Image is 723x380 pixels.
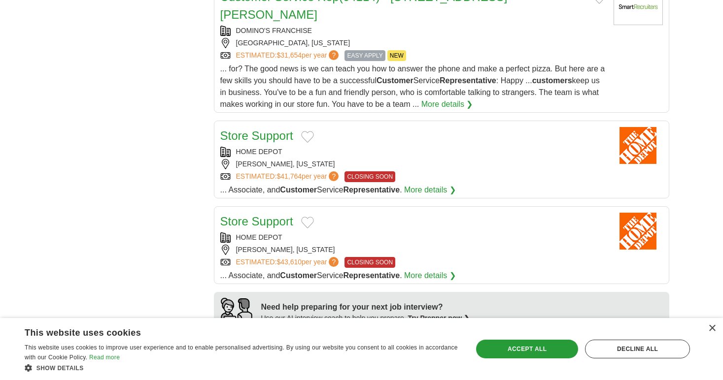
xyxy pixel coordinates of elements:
button: Add to favorite jobs [301,131,314,143]
a: HOME DEPOT [236,233,282,241]
strong: Representative [440,76,496,85]
span: ... for? The good news is we can teach you how to answer the phone and make a perfect pizza. But ... [220,64,605,108]
div: [GEOGRAPHIC_DATA], [US_STATE] [220,38,606,48]
strong: Customer [377,76,413,85]
span: This website uses cookies to improve user experience and to enable personalised advertising. By u... [25,344,458,361]
span: ... Associate, and Service . [220,186,402,194]
img: Home Depot logo [614,213,663,250]
span: CLOSING SOON [344,171,395,182]
span: CLOSING SOON [344,257,395,268]
strong: Representative [343,271,400,280]
a: Read more, opens a new window [89,354,120,361]
div: DOMINO'S FRANCHISE [220,26,606,36]
span: $31,654 [276,51,302,59]
a: HOME DEPOT [236,148,282,156]
span: ? [329,171,339,181]
img: Home Depot logo [614,127,663,164]
div: This website uses cookies [25,324,435,339]
span: ? [329,257,339,267]
strong: Customer [280,271,317,280]
a: Store Support [220,215,293,228]
span: Show details [36,365,84,372]
span: $41,764 [276,172,302,180]
strong: Customer [280,186,317,194]
span: ... Associate, and Service . [220,271,402,280]
span: $43,610 [276,258,302,266]
div: Need help preparing for your next job interview? [261,301,470,313]
div: Use our AI interview coach to help you prepare. [261,313,470,323]
strong: Representative [343,186,400,194]
a: More details ❯ [421,98,473,110]
a: ESTIMATED:$31,654per year? [236,50,341,61]
div: Show details [25,363,459,373]
strong: customers [532,76,572,85]
a: ESTIMATED:$41,764per year? [236,171,341,182]
div: Close [708,325,716,332]
button: Add to favorite jobs [301,217,314,228]
div: Decline all [585,340,690,358]
a: ESTIMATED:$43,610per year? [236,257,341,268]
a: More details ❯ [404,184,456,196]
div: [PERSON_NAME], [US_STATE] [220,245,606,255]
a: More details ❯ [404,270,456,282]
a: Try Prepper now ❯ [408,314,470,322]
div: Accept all [476,340,578,358]
a: Store Support [220,129,293,142]
span: ? [329,50,339,60]
div: [PERSON_NAME], [US_STATE] [220,159,606,169]
span: EASY APPLY [344,50,385,61]
span: NEW [387,50,406,61]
